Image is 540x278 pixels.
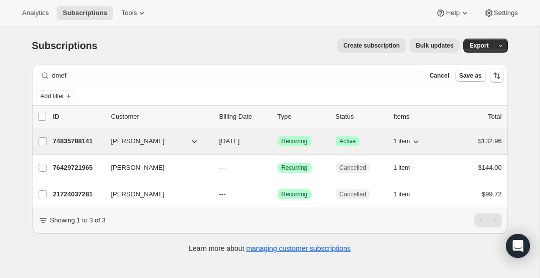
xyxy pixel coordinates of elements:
[53,189,103,199] p: 21724037281
[430,6,475,20] button: Help
[53,161,502,175] div: 76429721965[PERSON_NAME]---SuccessRecurringCancelled1 item$144.00
[111,189,165,199] span: [PERSON_NAME]
[32,40,98,51] span: Subscriptions
[478,164,502,171] span: $144.00
[488,112,501,122] p: Total
[246,244,351,252] a: managing customer subscriptions
[394,137,410,145] span: 1 item
[455,70,486,82] button: Save as
[394,112,444,122] div: Items
[121,9,137,17] span: Tools
[340,137,356,145] span: Active
[337,39,406,53] button: Create subscription
[340,164,366,172] span: Cancelled
[482,190,502,198] span: $99.72
[189,243,351,253] p: Learn more about
[63,9,107,17] span: Subscriptions
[115,6,153,20] button: Tools
[16,6,55,20] button: Analytics
[219,164,226,171] span: ---
[53,134,502,148] div: 74835788141[PERSON_NAME][DATE]SuccessRecurringSuccessActive1 item$132.96
[53,112,502,122] div: IDCustomerBilling DateTypeStatusItemsTotal
[394,134,421,148] button: 1 item
[429,72,449,80] span: Cancel
[282,164,308,172] span: Recurring
[463,39,494,53] button: Export
[111,136,165,146] span: [PERSON_NAME]
[478,137,502,145] span: $132.96
[394,187,421,201] button: 1 item
[336,112,386,122] p: Status
[41,92,64,100] span: Add filter
[446,9,459,17] span: Help
[52,69,420,83] input: Filter subscribers
[478,6,524,20] button: Settings
[282,190,308,198] span: Recurring
[36,90,76,102] button: Add filter
[459,72,482,80] span: Save as
[474,213,502,227] nav: Pagination
[53,163,103,173] p: 76429721965
[343,42,400,50] span: Create subscription
[425,70,453,82] button: Cancel
[53,136,103,146] p: 74835788141
[340,190,366,198] span: Cancelled
[469,42,488,50] span: Export
[278,112,328,122] div: Type
[219,112,269,122] p: Billing Date
[219,190,226,198] span: ---
[111,112,211,122] p: Customer
[105,186,205,202] button: [PERSON_NAME]
[53,187,502,201] div: 21724037281[PERSON_NAME]---SuccessRecurringCancelled1 item$99.72
[22,9,49,17] span: Analytics
[50,215,106,225] p: Showing 1 to 3 of 3
[282,137,308,145] span: Recurring
[57,6,113,20] button: Subscriptions
[506,234,530,258] div: Open Intercom Messenger
[410,39,459,53] button: Bulk updates
[416,42,453,50] span: Bulk updates
[394,161,421,175] button: 1 item
[105,133,205,149] button: [PERSON_NAME]
[394,190,410,198] span: 1 item
[105,160,205,176] button: [PERSON_NAME]
[394,164,410,172] span: 1 item
[490,69,504,83] button: Sort the results
[494,9,518,17] span: Settings
[219,137,240,145] span: [DATE]
[111,163,165,173] span: [PERSON_NAME]
[53,112,103,122] p: ID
